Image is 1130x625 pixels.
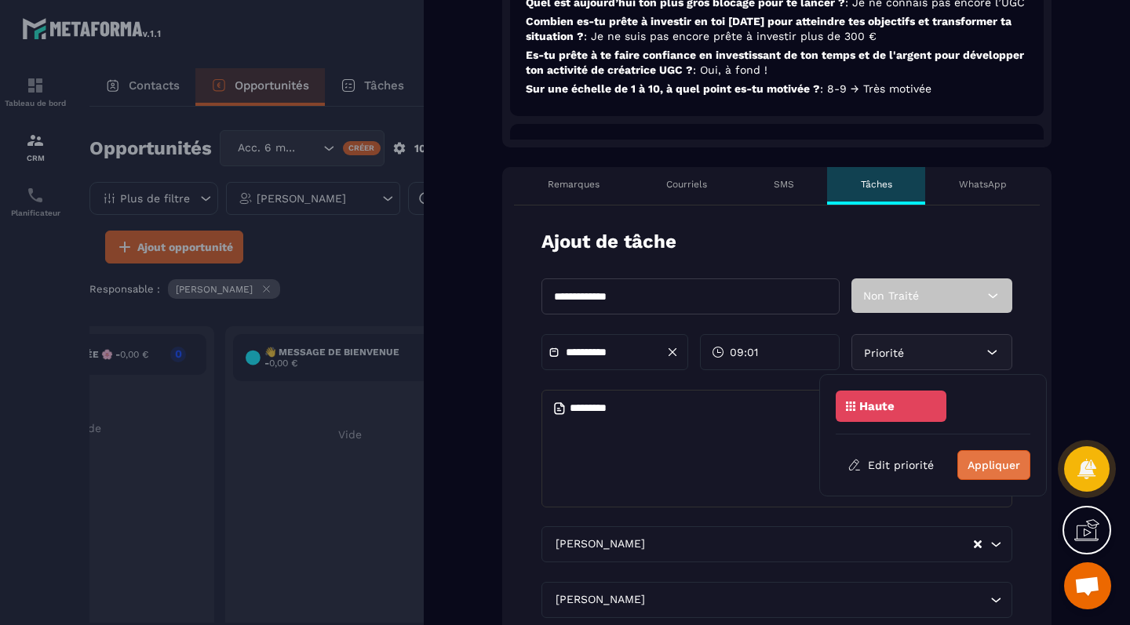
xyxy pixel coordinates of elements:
[541,229,676,255] p: Ajout de tâche
[774,178,794,191] p: SMS
[552,591,648,609] span: [PERSON_NAME]
[859,401,895,412] p: Haute
[863,289,919,302] span: Non Traité
[861,178,892,191] p: Tâches
[648,591,986,609] input: Search for option
[1064,562,1111,609] a: Ouvrir le chat
[648,536,972,553] input: Search for option
[957,450,1030,480] button: Appliquer
[959,178,1007,191] p: WhatsApp
[548,178,600,191] p: Remarques
[666,178,707,191] p: Courriels
[836,451,946,479] button: Edit priorité
[974,539,982,551] button: Clear Selected
[864,347,904,359] span: Priorité
[541,526,1012,562] div: Search for option
[730,344,758,360] span: 09:01
[552,536,648,553] span: [PERSON_NAME]
[541,582,1012,618] div: Search for option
